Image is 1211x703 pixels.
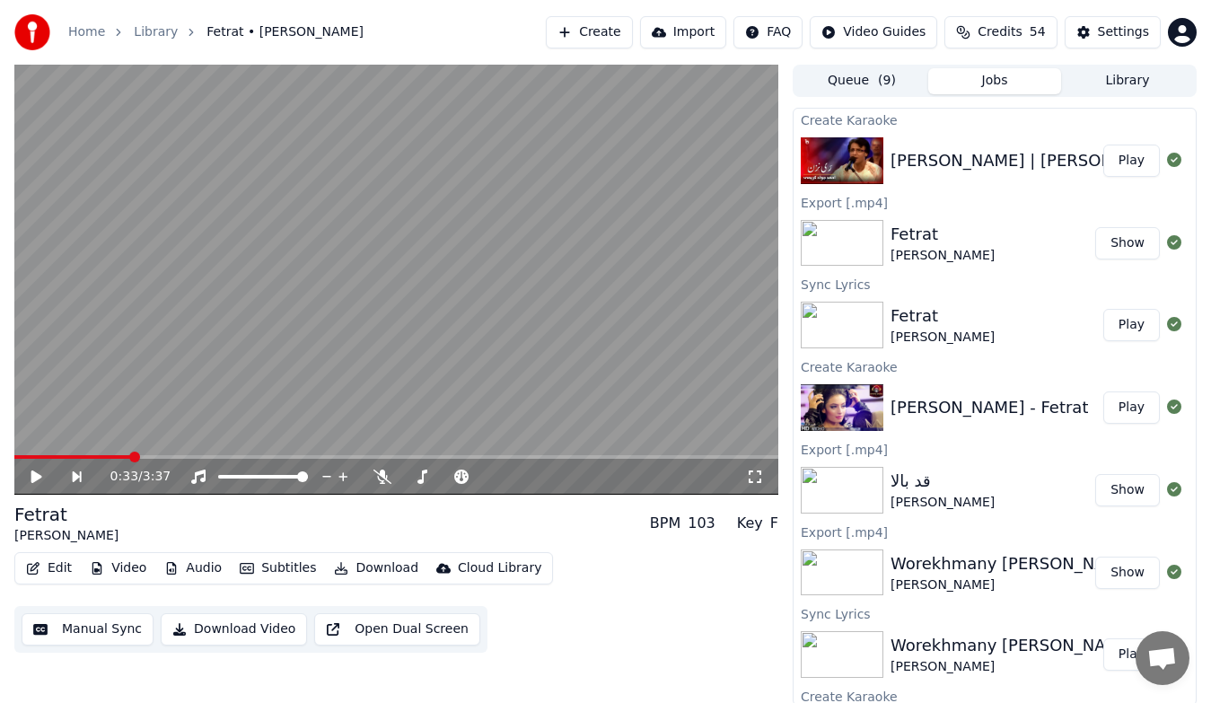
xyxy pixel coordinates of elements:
div: / [110,468,154,486]
button: Subtitles [233,556,323,581]
div: Cloud Library [458,559,541,577]
div: [PERSON_NAME] [891,576,1136,594]
span: 0:33 [110,468,138,486]
button: Import [640,16,726,48]
button: Create [546,16,633,48]
div: 103 [688,513,715,534]
button: Video [83,556,154,581]
div: [PERSON_NAME] - Fetrat [891,395,1088,420]
button: Play [1103,638,1160,671]
div: [PERSON_NAME] | [PERSON_NAME] [891,148,1175,173]
div: Create Karaoke [794,356,1196,377]
button: Manual Sync [22,613,154,646]
span: ( 9 ) [878,72,896,90]
button: Jobs [928,68,1061,94]
button: Video Guides [810,16,937,48]
div: [PERSON_NAME] [891,658,1136,676]
span: 3:37 [143,468,171,486]
button: Library [1061,68,1194,94]
div: [PERSON_NAME] [14,527,118,545]
a: Library [134,23,178,41]
button: Settings [1065,16,1161,48]
nav: breadcrumb [68,23,364,41]
div: Sync Lyrics [794,273,1196,294]
div: قد بالا [891,469,995,494]
div: Export [.mp4] [794,438,1196,460]
div: Fetrat [891,222,995,247]
button: Download [327,556,426,581]
button: Queue [795,68,928,94]
button: Edit [19,556,79,581]
div: Open chat [1136,631,1189,685]
div: BPM [650,513,680,534]
div: Export [.mp4] [794,191,1196,213]
button: Credits54 [944,16,1057,48]
div: Fetrat [14,502,118,527]
button: Play [1103,309,1160,341]
div: F [770,513,778,534]
div: Export [.mp4] [794,521,1196,542]
div: Create Karaoke [794,109,1196,130]
div: Worekhmany [PERSON_NAME] [891,551,1136,576]
span: Fetrat • [PERSON_NAME] [206,23,364,41]
button: FAQ [733,16,803,48]
span: 54 [1030,23,1046,41]
button: Download Video [161,613,307,646]
div: [PERSON_NAME] [891,247,995,265]
button: Play [1103,391,1160,424]
button: Show [1095,474,1160,506]
a: Home [68,23,105,41]
div: Key [737,513,763,534]
div: Worekhmany [PERSON_NAME] [891,633,1136,658]
button: Open Dual Screen [314,613,480,646]
button: Audio [157,556,229,581]
div: Settings [1098,23,1149,41]
div: [PERSON_NAME] [891,494,995,512]
div: [PERSON_NAME] [891,329,995,347]
button: Play [1103,145,1160,177]
button: Show [1095,227,1160,259]
div: Fetrat [891,303,995,329]
div: Sync Lyrics [794,602,1196,624]
img: youka [14,14,50,50]
span: Credits [978,23,1022,41]
button: Show [1095,557,1160,589]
